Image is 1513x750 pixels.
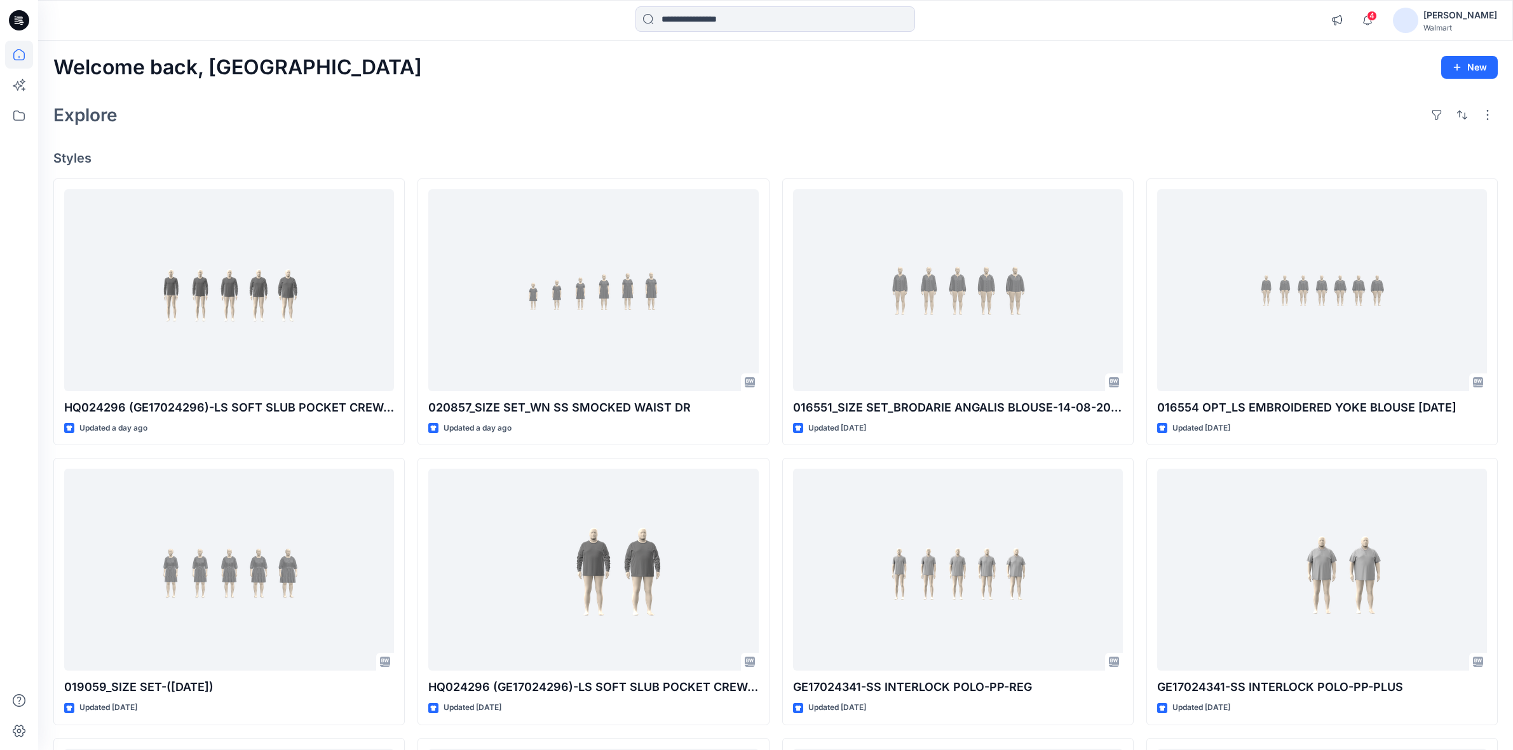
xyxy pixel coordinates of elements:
p: Updated [DATE] [808,701,866,714]
a: HQ024296 (GE17024296)-LS SOFT SLUB POCKET CREW-PLUS [428,469,758,671]
h2: Explore [53,105,118,125]
a: GE17024341-SS INTERLOCK POLO-PP-PLUS [1157,469,1487,671]
h2: Welcome back, [GEOGRAPHIC_DATA] [53,56,422,79]
a: 016551_SIZE SET_BRODARIE ANGALIS BLOUSE-14-08-2025 [793,189,1123,391]
div: [PERSON_NAME] [1423,8,1497,23]
p: Updated [DATE] [1172,701,1230,714]
p: HQ024296 (GE17024296)-LS SOFT SLUB POCKET CREW-REG [64,399,394,417]
p: 019059_SIZE SET-([DATE]) [64,678,394,696]
p: 016554 OPT_LS EMBROIDERED YOKE BLOUSE [DATE] [1157,399,1487,417]
p: 020857_SIZE SET_WN SS SMOCKED WAIST DR [428,399,758,417]
p: Updated [DATE] [1172,422,1230,435]
p: Updated [DATE] [444,701,501,714]
p: GE17024341-SS INTERLOCK POLO-PP-REG [793,678,1123,696]
h4: Styles [53,151,1498,166]
p: GE17024341-SS INTERLOCK POLO-PP-PLUS [1157,678,1487,696]
img: avatar [1393,8,1418,33]
p: Updated a day ago [79,422,147,435]
p: 016551_SIZE SET_BRODARIE ANGALIS BLOUSE-14-08-2025 [793,399,1123,417]
div: Walmart [1423,23,1497,32]
p: Updated a day ago [444,422,512,435]
a: 019059_SIZE SET-(26-07-25) [64,469,394,671]
a: 020857_SIZE SET_WN SS SMOCKED WAIST DR [428,189,758,391]
a: GE17024341-SS INTERLOCK POLO-PP-REG [793,469,1123,671]
a: HQ024296 (GE17024296)-LS SOFT SLUB POCKET CREW-REG [64,189,394,391]
p: Updated [DATE] [808,422,866,435]
p: HQ024296 (GE17024296)-LS SOFT SLUB POCKET CREW-PLUS [428,678,758,696]
span: 4 [1367,11,1377,21]
button: New [1441,56,1498,79]
p: Updated [DATE] [79,701,137,714]
a: 016554 OPT_LS EMBROIDERED YOKE BLOUSE 01-08-2025 [1157,189,1487,391]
